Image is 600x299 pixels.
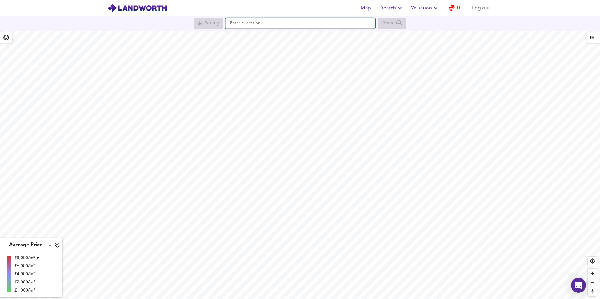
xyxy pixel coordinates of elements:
button: Search [378,2,406,14]
div: £2,000/m² [14,279,39,285]
button: 0 [444,2,464,14]
span: Search [381,4,403,12]
div: £4,000/m² [14,271,39,277]
div: Open Intercom Messenger [571,278,586,293]
button: Reset bearing to north [588,287,597,296]
span: Valuation [411,4,439,12]
button: Zoom in [588,269,597,278]
a: 0 [449,4,460,12]
div: £1,000/m² [14,287,39,293]
span: Log out [472,4,490,12]
button: Log out [470,2,492,14]
button: Zoom out [588,278,597,287]
img: logo [107,3,167,13]
div: £6,000/m² [14,263,39,269]
button: Find my location [588,257,597,266]
input: Enter a location... [225,18,375,29]
button: Map [356,2,376,14]
div: £8,000/m² + [14,255,39,261]
div: Search for a location first or explore the map [378,18,406,29]
div: Average Price [6,240,54,250]
span: Map [358,4,373,12]
button: Valuation [408,2,442,14]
